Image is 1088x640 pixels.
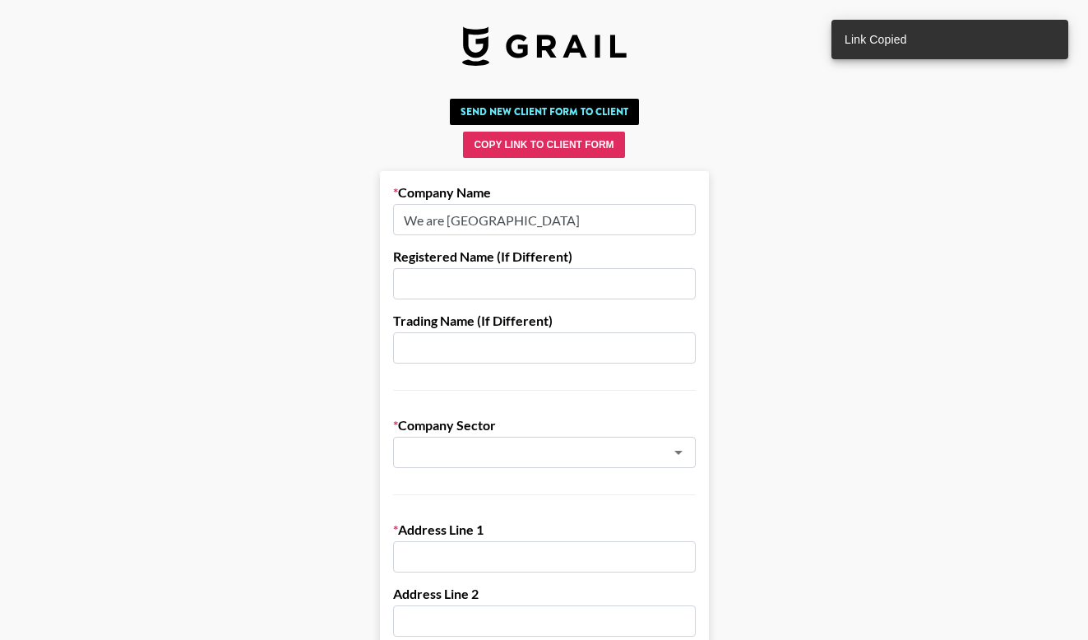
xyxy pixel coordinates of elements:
[393,248,696,265] label: Registered Name (If Different)
[393,522,696,538] label: Address Line 1
[393,313,696,329] label: Trading Name (If Different)
[393,184,696,201] label: Company Name
[393,586,696,602] label: Address Line 2
[393,417,696,434] label: Company Sector
[845,25,907,54] div: Link Copied
[450,99,639,125] button: Send New Client Form to Client
[462,26,627,66] img: Grail Talent Logo
[463,132,624,158] button: Copy Link to Client Form
[667,441,690,464] button: Open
